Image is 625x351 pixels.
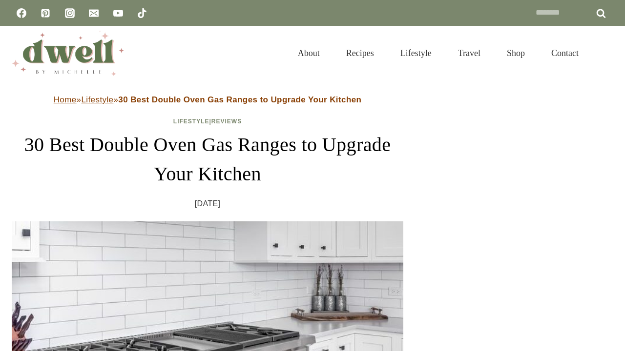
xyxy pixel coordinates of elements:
a: YouTube [108,3,128,23]
nav: Primary Navigation [285,36,592,70]
a: Reviews [211,118,242,125]
a: Pinterest [36,3,55,23]
a: Recipes [333,36,387,70]
a: Lifestyle [173,118,209,125]
a: Contact [538,36,592,70]
a: About [285,36,333,70]
a: Email [84,3,104,23]
a: TikTok [132,3,152,23]
a: Lifestyle [387,36,445,70]
span: » » [54,95,362,104]
a: Facebook [12,3,31,23]
span: | [173,118,242,125]
a: Travel [445,36,494,70]
button: View Search Form [597,45,613,61]
strong: 30 Best Double Oven Gas Ranges to Upgrade Your Kitchen [118,95,361,104]
h1: 30 Best Double Oven Gas Ranges to Upgrade Your Kitchen [12,130,403,189]
img: DWELL by michelle [12,31,124,76]
a: Lifestyle [81,95,113,104]
a: Instagram [60,3,80,23]
time: [DATE] [195,196,221,211]
a: Home [54,95,77,104]
a: Shop [494,36,538,70]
